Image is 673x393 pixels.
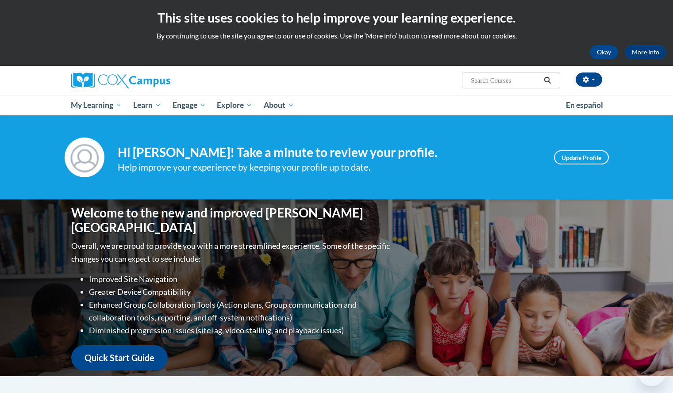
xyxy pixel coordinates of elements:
[625,45,666,59] a: More Info
[638,358,666,386] iframe: Button to launch messaging window
[264,100,294,111] span: About
[65,137,104,177] img: Profile Image
[71,72,170,88] img: Cox Campus
[65,95,128,115] a: My Learning
[566,100,603,110] span: En español
[211,95,258,115] a: Explore
[576,72,602,87] button: Account Settings
[71,72,239,88] a: Cox Campus
[7,9,666,27] h2: This site uses cookies to help improve your learning experience.
[541,75,554,86] button: Search
[127,95,167,115] a: Learn
[560,96,609,114] a: En español
[89,273,392,286] li: Improved Site Navigation
[470,75,541,86] input: Search Courses
[167,95,212,115] a: Engage
[133,100,161,111] span: Learn
[258,95,300,115] a: About
[118,145,541,160] h4: Hi [PERSON_NAME]! Take a minute to review your profile.
[71,100,122,111] span: My Learning
[71,345,168,370] a: Quick Start Guide
[554,150,609,164] a: Update Profile
[89,286,392,298] li: Greater Device Compatibility
[118,160,541,175] div: Help improve your experience by keeping your profile up to date.
[58,95,615,115] div: Main menu
[89,324,392,337] li: Diminished progression issues (site lag, video stalling, and playback issues)
[71,206,392,235] h1: Welcome to the new and improved [PERSON_NAME][GEOGRAPHIC_DATA]
[89,298,392,324] li: Enhanced Group Collaboration Tools (Action plans, Group communication and collaboration tools, re...
[7,31,666,41] p: By continuing to use the site you agree to our use of cookies. Use the ‘More info’ button to read...
[71,240,392,265] p: Overall, we are proud to provide you with a more streamlined experience. Some of the specific cha...
[173,100,206,111] span: Engage
[217,100,252,111] span: Explore
[590,45,618,59] button: Okay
